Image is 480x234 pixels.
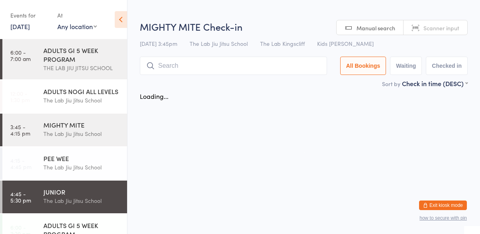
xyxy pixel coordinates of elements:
div: THE LAB JIU JITSU SCHOOL [43,63,120,73]
time: 3:45 - 4:15 pm [10,124,30,136]
div: PEE WEE [43,154,120,163]
div: JUNIOR [43,187,120,196]
span: Scanner input [423,24,459,32]
a: 6:00 -7:00 amADULTS GI 5 WEEK PROGRAMTHE LAB JIU JITSU SCHOOL [2,39,127,79]
span: The Lab Kingscliff [260,39,305,47]
div: The Lab Jiu Jitsu School [43,129,120,138]
div: ADULTS NOGI ALL LEVELS [43,87,120,96]
button: how to secure with pin [419,215,467,221]
div: The Lab Jiu Jitsu School [43,196,120,205]
button: Exit kiosk mode [419,201,467,210]
a: 3:45 -4:15 pmMIGHTY MITEThe Lab Jiu Jitsu School [2,114,127,146]
div: Events for [10,9,49,22]
time: 4:15 - 4:45 pm [10,157,31,170]
a: 4:45 -5:30 pmJUNIORThe Lab Jiu Jitsu School [2,181,127,213]
div: Any location [57,22,97,31]
label: Sort by [382,80,400,88]
span: The Lab Jiu Jitsu School [190,39,248,47]
button: Waiting [390,57,422,75]
span: Kids [PERSON_NAME] [317,39,374,47]
span: Manual search [357,24,395,32]
div: The Lab Jiu Jitsu School [43,96,120,105]
h2: MIGHTY MITE Check-in [140,20,468,33]
input: Search [140,57,327,75]
a: 4:15 -4:45 pmPEE WEEThe Lab Jiu Jitsu School [2,147,127,180]
time: 12:00 - 1:30 pm [10,90,30,103]
button: All Bookings [340,57,386,75]
div: The Lab Jiu Jitsu School [43,163,120,172]
div: Loading... [140,92,168,100]
span: [DATE] 3:45pm [140,39,177,47]
a: 12:00 -1:30 pmADULTS NOGI ALL LEVELSThe Lab Jiu Jitsu School [2,80,127,113]
time: 6:00 - 7:00 am [10,49,31,62]
div: At [57,9,97,22]
a: [DATE] [10,22,30,31]
div: ADULTS GI 5 WEEK PROGRAM [43,46,120,63]
div: MIGHTY MITE [43,120,120,129]
button: Checked in [426,57,468,75]
time: 4:45 - 5:30 pm [10,191,31,203]
div: Check in time (DESC) [402,79,468,88]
